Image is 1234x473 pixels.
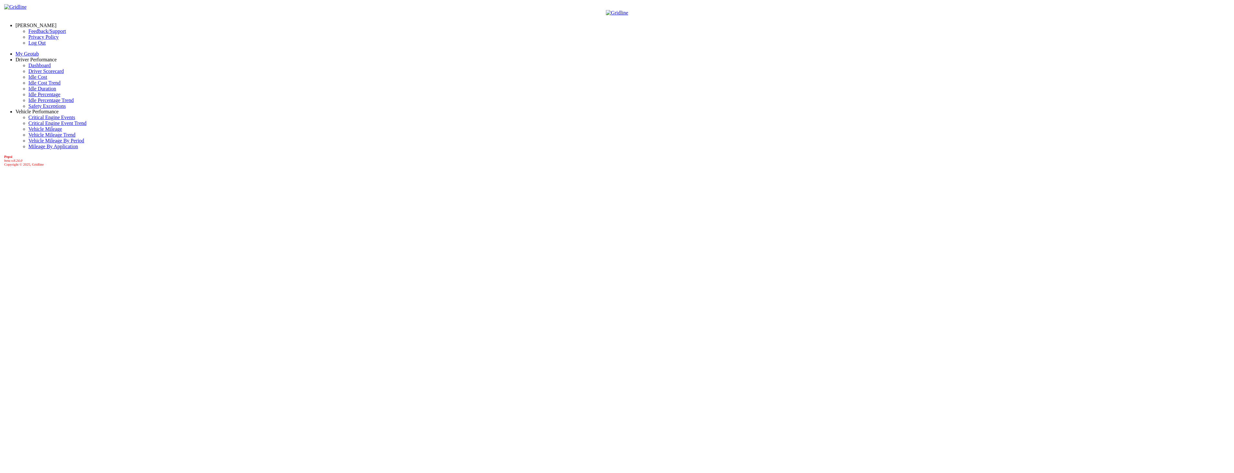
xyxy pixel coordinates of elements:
[28,103,66,109] a: Safety Exceptions
[28,74,47,80] a: Idle Cost
[28,115,75,120] a: Critical Engine Events
[28,138,84,143] a: Vehicle Mileage By Period
[28,120,86,126] a: Critical Engine Event Trend
[4,155,1231,166] div: Copyright © 2025, Gridline
[28,132,75,138] a: Vehicle Mileage Trend
[28,63,51,68] a: Dashboard
[15,109,59,114] a: Vehicle Performance
[28,92,60,97] a: Idle Percentage
[28,98,74,103] a: Idle Percentage Trend
[28,126,62,132] a: Vehicle Mileage
[4,159,22,162] i: beta v.8.24.0
[28,28,66,34] a: Feedback/Support
[28,80,61,86] a: Idle Cost Trend
[28,86,56,91] a: Idle Duration
[28,34,59,40] a: Privacy Policy
[28,40,46,46] a: Log Out
[4,155,12,159] b: Pepsi
[28,68,64,74] a: Driver Scorecard
[15,51,39,57] a: My Geotab
[606,10,628,16] img: Gridline
[15,23,56,28] a: [PERSON_NAME]
[4,4,26,10] img: Gridline
[15,57,57,62] a: Driver Performance
[28,144,78,149] a: Mileage By Application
